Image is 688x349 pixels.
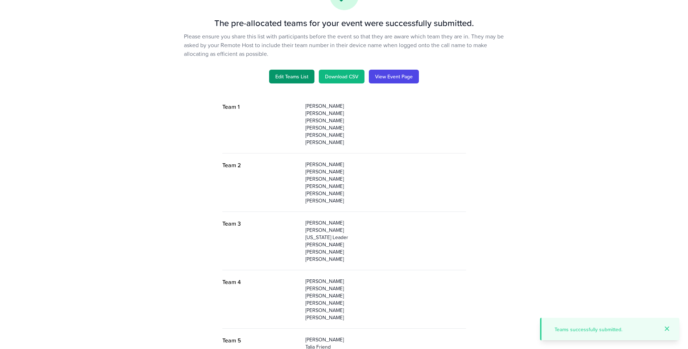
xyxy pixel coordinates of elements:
a: View Event Page [369,70,419,83]
p: [PERSON_NAME] [305,131,466,139]
p: [PERSON_NAME] [305,190,466,197]
p: [PERSON_NAME] [305,248,466,255]
p: [PERSON_NAME] [305,226,466,234]
p: [PERSON_NAME] [305,124,466,131]
p: [PERSON_NAME] [305,278,466,285]
p: Team 3 [222,219,300,228]
p: [PERSON_NAME] [305,255,466,263]
a: Edit Teams List [269,70,314,83]
p: [PERSON_NAME] [305,314,466,321]
a: Download CSV [319,70,364,83]
p: [PERSON_NAME] [305,336,466,343]
p: [PERSON_NAME] [305,175,466,182]
h3: The pre-allocated teams for your event were successfully submitted. [77,17,611,29]
p: [US_STATE] Leader [305,234,466,241]
p: [PERSON_NAME] [305,241,466,248]
p: [PERSON_NAME] [305,168,466,175]
p: [PERSON_NAME] [305,197,466,204]
p: Please ensure you share this list with participants before the event so that they are aware which... [184,32,504,58]
p: [PERSON_NAME] [305,182,466,190]
p: Team 2 [222,161,300,169]
p: [PERSON_NAME] [305,219,466,226]
p: [PERSON_NAME] [305,299,466,307]
p: [PERSON_NAME] [305,139,466,146]
p: Team 4 [222,278,300,286]
p: Team 1 [222,102,300,111]
p: [PERSON_NAME] [305,307,466,314]
p: Teams successfully submitted. [555,326,658,333]
p: [PERSON_NAME] [305,292,466,299]
p: [PERSON_NAME] [305,102,466,110]
p: [PERSON_NAME] [305,117,466,124]
p: [PERSON_NAME] [305,285,466,292]
p: [PERSON_NAME] [305,161,466,168]
p: Team 5 [222,336,300,345]
p: [PERSON_NAME] [305,110,466,117]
